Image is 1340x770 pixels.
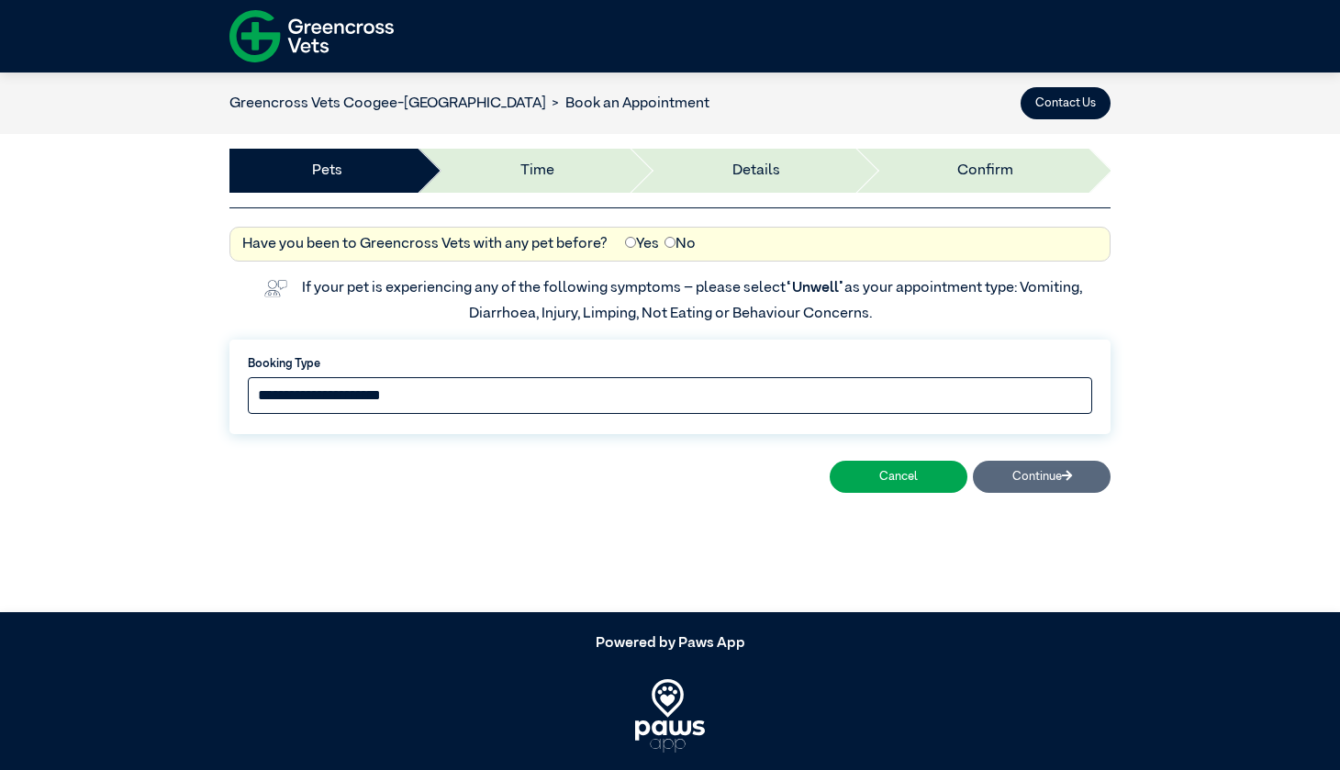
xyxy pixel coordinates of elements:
[1021,87,1111,119] button: Contact Us
[248,355,1092,373] label: Booking Type
[664,233,696,255] label: No
[786,281,844,296] span: “Unwell”
[625,237,636,248] input: Yes
[258,273,293,303] img: vet
[229,5,394,68] img: f-logo
[664,237,676,248] input: No
[229,96,546,111] a: Greencross Vets Coogee-[GEOGRAPHIC_DATA]
[546,93,709,115] li: Book an Appointment
[635,679,706,753] img: PawsApp
[229,93,709,115] nav: breadcrumb
[242,233,608,255] label: Have you been to Greencross Vets with any pet before?
[312,160,342,182] a: Pets
[625,233,659,255] label: Yes
[830,461,967,493] button: Cancel
[302,281,1085,321] label: If your pet is experiencing any of the following symptoms – please select as your appointment typ...
[229,635,1111,653] h5: Powered by Paws App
